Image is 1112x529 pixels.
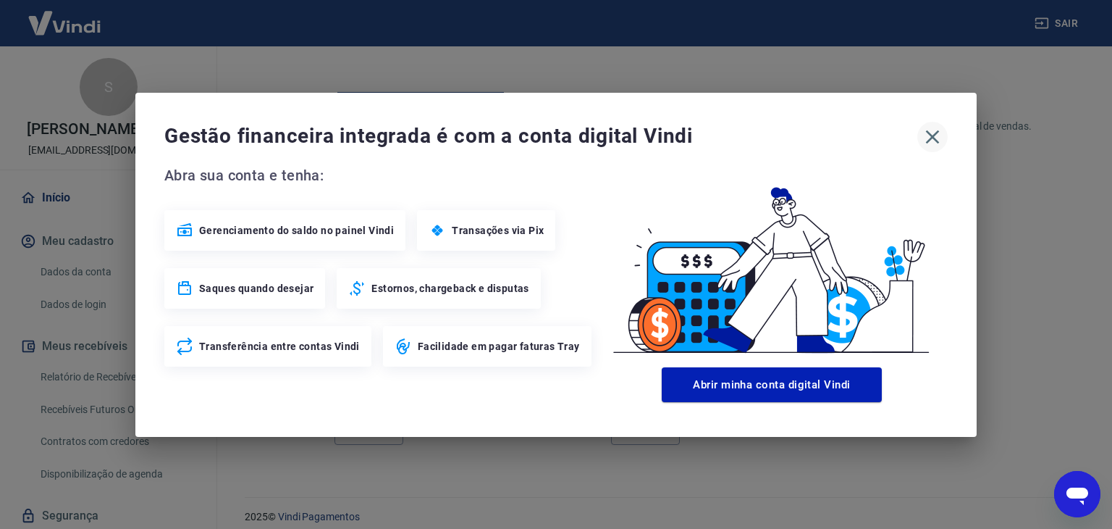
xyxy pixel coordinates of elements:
[1054,471,1100,517] iframe: Botão para abrir a janela de mensagens
[199,223,394,238] span: Gerenciamento do saldo no painel Vindi
[662,367,882,402] button: Abrir minha conta digital Vindi
[199,339,360,354] span: Transferência entre contas Vindi
[164,164,596,187] span: Abra sua conta e tenha:
[418,339,580,354] span: Facilidade em pagar faturas Tray
[199,281,313,296] span: Saques quando desejar
[596,164,948,362] img: Good Billing
[452,223,544,238] span: Transações via Pix
[164,122,917,151] span: Gestão financeira integrada é com a conta digital Vindi
[371,281,528,296] span: Estornos, chargeback e disputas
